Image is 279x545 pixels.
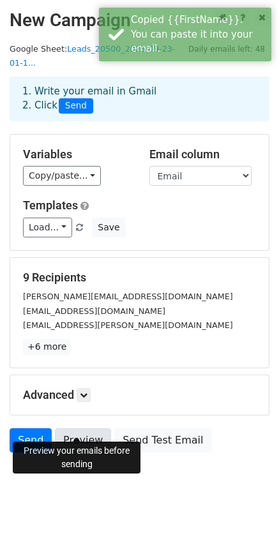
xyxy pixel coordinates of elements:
[23,147,130,161] h5: Variables
[149,147,257,161] h5: Email column
[23,339,71,355] a: +6 more
[23,198,78,212] a: Templates
[10,10,269,31] h2: New Campaign
[23,388,256,402] h5: Advanced
[131,13,266,56] div: Copied {{FirstName}}. You can paste it into your email.
[23,306,165,316] small: [EMAIL_ADDRESS][DOMAIN_NAME]
[23,218,72,237] a: Load...
[59,98,93,114] span: Send
[114,428,211,452] a: Send Test Email
[13,442,140,474] div: Preview your emails before sending
[92,218,125,237] button: Save
[23,166,101,186] a: Copy/paste...
[10,44,175,68] a: Leads_20500_2025-09-23-01-1...
[13,84,266,114] div: 1. Write your email in Gmail 2. Click
[23,292,233,301] small: [PERSON_NAME][EMAIL_ADDRESS][DOMAIN_NAME]
[23,271,256,285] h5: 9 Recipients
[23,320,233,330] small: [EMAIL_ADDRESS][PERSON_NAME][DOMAIN_NAME]
[215,484,279,545] iframe: Chat Widget
[10,428,52,452] a: Send
[55,428,111,452] a: Preview
[10,44,175,68] small: Google Sheet:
